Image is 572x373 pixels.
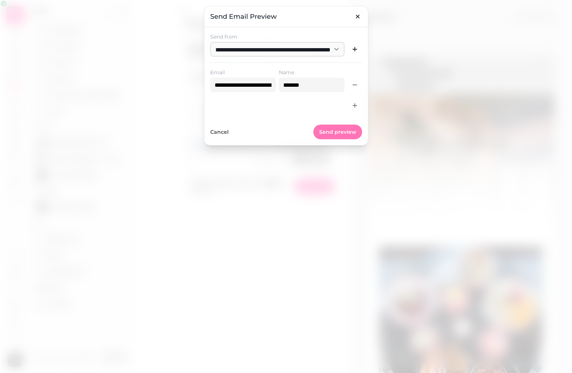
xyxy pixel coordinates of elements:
label: Email [210,69,276,76]
label: Send from [210,33,362,40]
h3: Send email preview [210,12,362,21]
button: Send preview [313,125,362,139]
button: Cancel [210,125,229,139]
span: Send preview [319,129,356,135]
label: Name [279,69,345,76]
span: Cancel [210,129,229,135]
